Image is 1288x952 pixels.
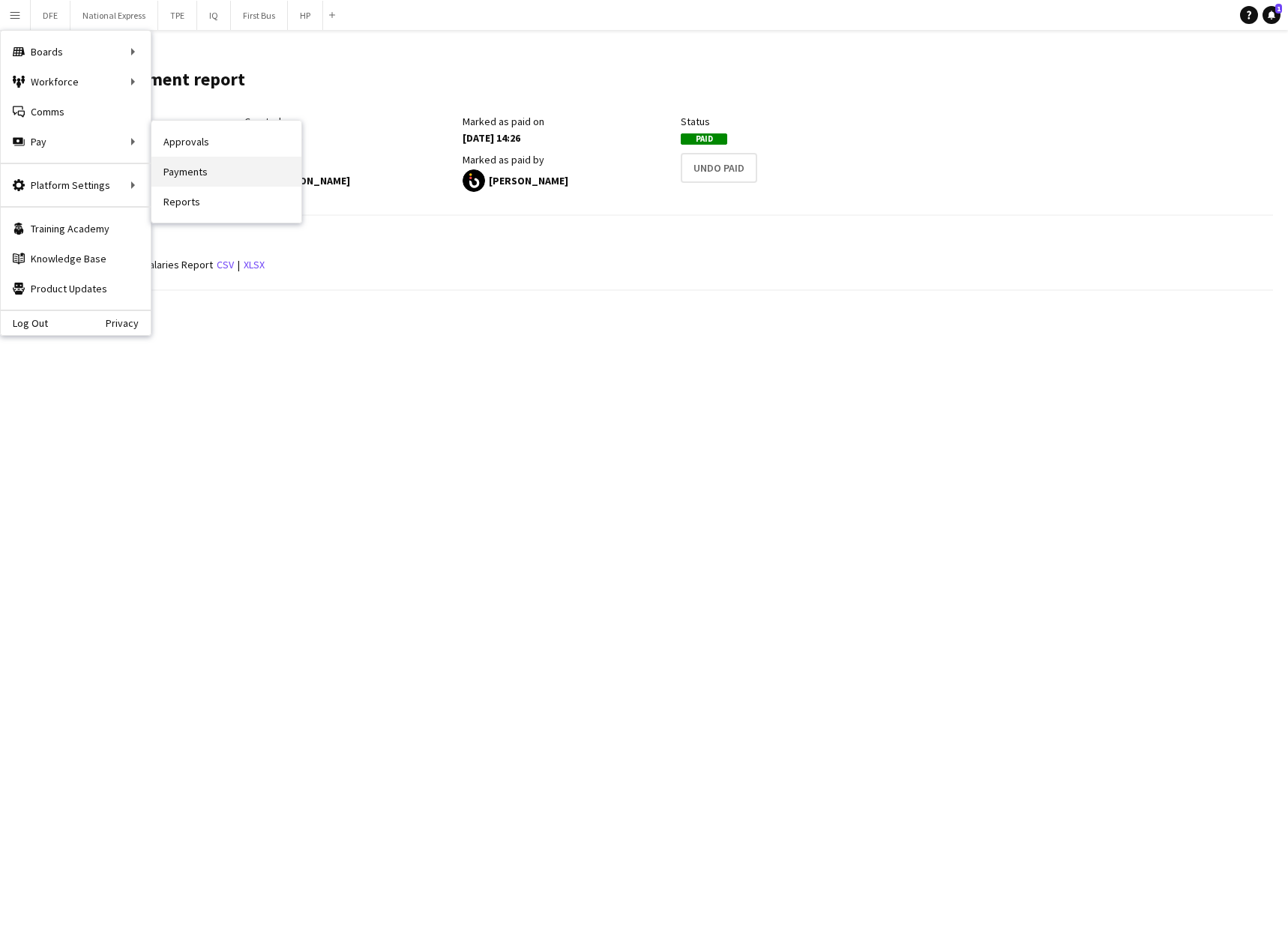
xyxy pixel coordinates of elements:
[1,97,151,127] a: Comms
[1275,4,1282,13] span: 1
[151,187,301,217] a: Reports
[463,115,673,128] div: Marked as paid on
[106,317,151,329] a: Privacy
[463,131,673,145] div: [DATE] 14:26
[244,153,455,166] div: Created by
[681,115,891,128] div: Status
[244,115,455,128] div: Created on
[1,37,151,67] div: Boards
[1,244,151,274] a: Knowledge Base
[244,258,265,271] a: xlsx
[1,274,151,304] a: Product Updates
[1,214,151,244] a: Training Academy
[197,1,231,30] button: IQ
[26,231,1273,244] h3: Reports
[463,169,673,192] div: [PERSON_NAME]
[158,1,197,30] button: TPE
[217,258,234,271] a: csv
[1263,6,1281,24] a: 1
[1,67,151,97] div: Workforce
[1,317,48,329] a: Log Out
[231,1,288,30] button: First Bus
[26,256,1273,274] div: |
[151,157,301,187] a: Payments
[463,153,673,166] div: Marked as paid by
[681,153,757,183] button: Undo Paid
[1,127,151,157] div: Pay
[244,169,455,192] div: [PERSON_NAME]
[288,1,323,30] button: HP
[31,1,70,30] button: DFE
[244,131,455,145] div: [DATE] 14:26
[70,1,158,30] button: National Express
[681,133,727,145] span: Paid
[151,127,301,157] a: Approvals
[1,170,151,200] div: Platform Settings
